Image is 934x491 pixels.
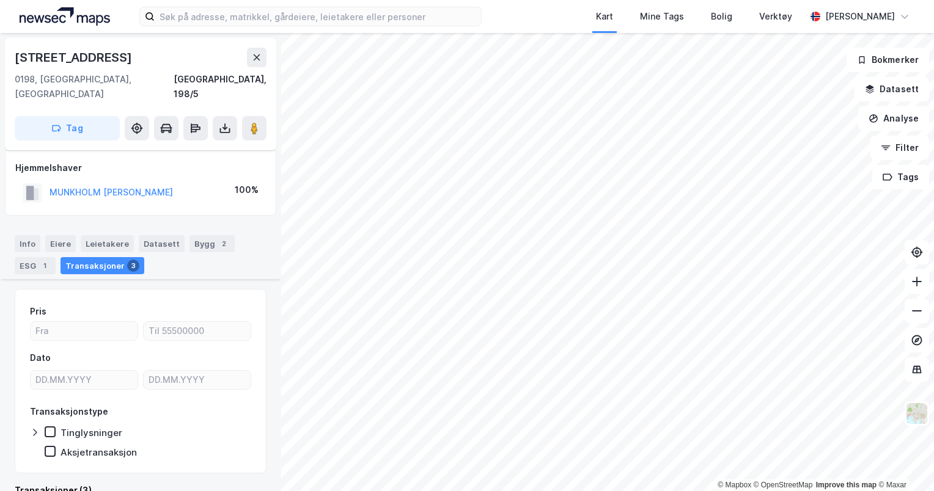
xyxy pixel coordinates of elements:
div: 100% [235,183,259,197]
div: Aksjetransaksjon [61,446,137,458]
input: DD.MM.YYYY [144,371,251,389]
div: 3 [127,260,139,272]
div: 2 [218,238,230,250]
input: Fra [31,322,138,340]
input: Søk på adresse, matrikkel, gårdeiere, leietakere eller personer [155,7,481,26]
div: Tinglysninger [61,427,122,438]
div: ESG [15,257,56,274]
div: Info [15,235,40,252]
a: Improve this map [816,481,877,489]
div: Datasett [139,235,185,252]
button: Tags [872,165,929,189]
iframe: Chat Widget [873,432,934,491]
input: DD.MM.YYYY [31,371,138,389]
div: Kart [596,9,613,24]
div: Eiere [45,235,76,252]
a: OpenStreetMap [754,481,813,489]
button: Analyse [858,106,929,131]
div: [STREET_ADDRESS] [15,48,134,67]
button: Bokmerker [847,48,929,72]
div: Transaksjoner [61,257,144,274]
button: Filter [870,136,929,160]
div: Pris [30,304,46,319]
a: Mapbox [718,481,751,489]
button: Datasett [855,77,929,101]
div: 1 [39,260,51,272]
div: Bygg [189,235,235,252]
input: Til 55500000 [144,322,251,340]
div: Bolig [711,9,732,24]
div: Dato [30,351,51,365]
button: Tag [15,116,120,140]
div: Leietakere [81,235,134,252]
img: Z [905,402,928,425]
div: [GEOGRAPHIC_DATA], 198/5 [174,72,267,101]
div: Verktøy [759,9,792,24]
div: 0198, [GEOGRAPHIC_DATA], [GEOGRAPHIC_DATA] [15,72,174,101]
div: [PERSON_NAME] [825,9,895,24]
div: Hjemmelshaver [15,161,266,175]
img: logo.a4113a55bc3d86da70a041830d287a7e.svg [20,7,110,26]
div: Mine Tags [640,9,684,24]
div: Transaksjonstype [30,404,108,419]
